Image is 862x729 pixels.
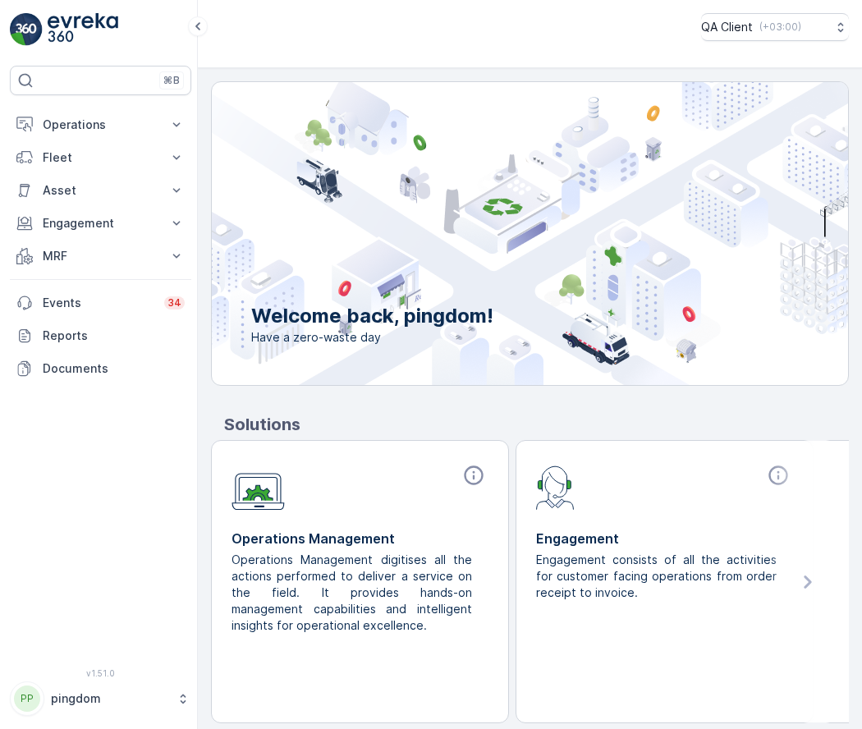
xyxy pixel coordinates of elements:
p: Welcome back, pingdom! [251,303,493,329]
p: Asset [43,182,158,199]
img: city illustration [138,82,848,385]
button: MRF [10,240,191,273]
p: Solutions [224,412,849,437]
button: QA Client(+03:00) [701,13,849,41]
div: PP [14,685,40,712]
p: Engagement [536,529,793,548]
p: MRF [43,248,158,264]
button: PPpingdom [10,681,191,716]
p: Engagement [43,215,158,232]
img: module-icon [232,464,285,511]
span: v 1.51.0 [10,668,191,678]
button: Engagement [10,207,191,240]
p: Events [43,295,154,311]
button: Fleet [10,141,191,174]
p: Reports [43,328,185,344]
p: pingdom [51,690,168,707]
p: Engagement consists of all the activities for customer facing operations from order receipt to in... [536,552,780,601]
a: Reports [10,319,191,352]
button: Asset [10,174,191,207]
p: ⌘B [163,74,180,87]
a: Events34 [10,287,191,319]
button: Operations [10,108,191,141]
img: logo [10,13,43,46]
p: 34 [167,296,181,309]
p: Operations Management digitises all the actions performed to deliver a service on the field. It p... [232,552,475,634]
p: Operations [43,117,158,133]
p: Operations Management [232,529,488,548]
p: Fleet [43,149,158,166]
p: ( +03:00 ) [759,21,801,34]
a: Documents [10,352,191,385]
span: Have a zero-waste day [251,329,493,346]
p: QA Client [701,19,753,35]
img: logo_light-DOdMpM7g.png [48,13,118,46]
p: Documents [43,360,185,377]
img: module-icon [536,464,575,510]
